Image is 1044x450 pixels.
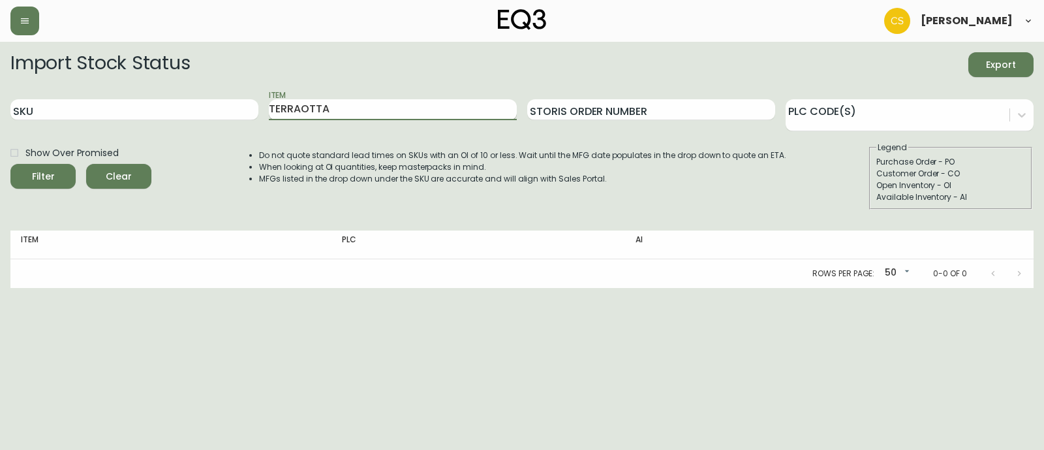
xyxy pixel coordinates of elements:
li: MFGs listed in the drop down under the SKU are accurate and will align with Sales Portal. [259,173,786,185]
li: Do not quote standard lead times on SKUs with an OI of 10 or less. Wait until the MFG date popula... [259,150,786,161]
span: Export [979,57,1023,73]
img: 996bfd46d64b78802a67b62ffe4c27a2 [884,8,910,34]
div: Open Inventory - OI [876,180,1025,191]
span: [PERSON_NAME] [921,16,1013,26]
div: Purchase Order - PO [876,156,1025,168]
div: 50 [880,263,912,284]
th: PLC [331,231,625,259]
p: 0-0 of 0 [933,268,967,280]
button: Export [968,52,1034,77]
legend: Legend [876,142,908,153]
div: Available Inventory - AI [876,191,1025,203]
span: Show Over Promised [25,146,119,160]
div: Customer Order - CO [876,168,1025,180]
li: When looking at OI quantities, keep masterpacks in mind. [259,161,786,173]
img: logo [498,9,546,30]
span: Clear [97,169,141,185]
button: Filter [10,164,76,189]
th: AI [625,231,859,259]
th: Item [10,231,331,259]
h2: Import Stock Status [10,52,190,77]
button: Clear [86,164,151,189]
p: Rows per page: [812,268,874,280]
